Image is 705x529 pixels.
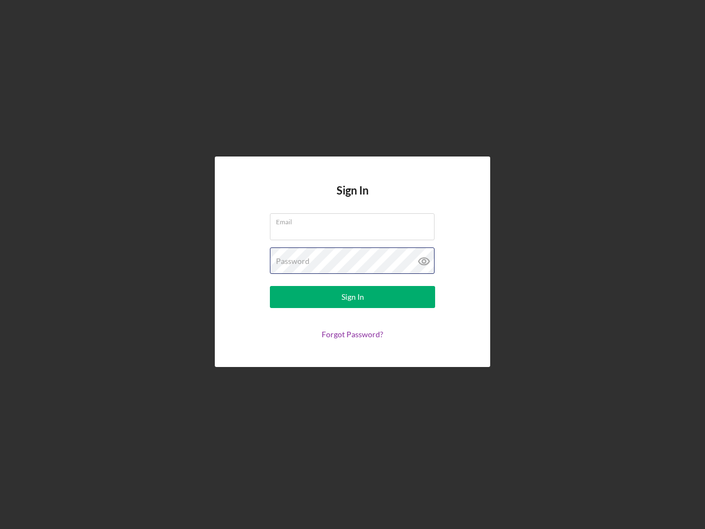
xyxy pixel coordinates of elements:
[341,286,364,308] div: Sign In
[337,184,368,213] h4: Sign In
[276,257,310,266] label: Password
[270,286,435,308] button: Sign In
[322,330,383,339] a: Forgot Password?
[276,214,435,226] label: Email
